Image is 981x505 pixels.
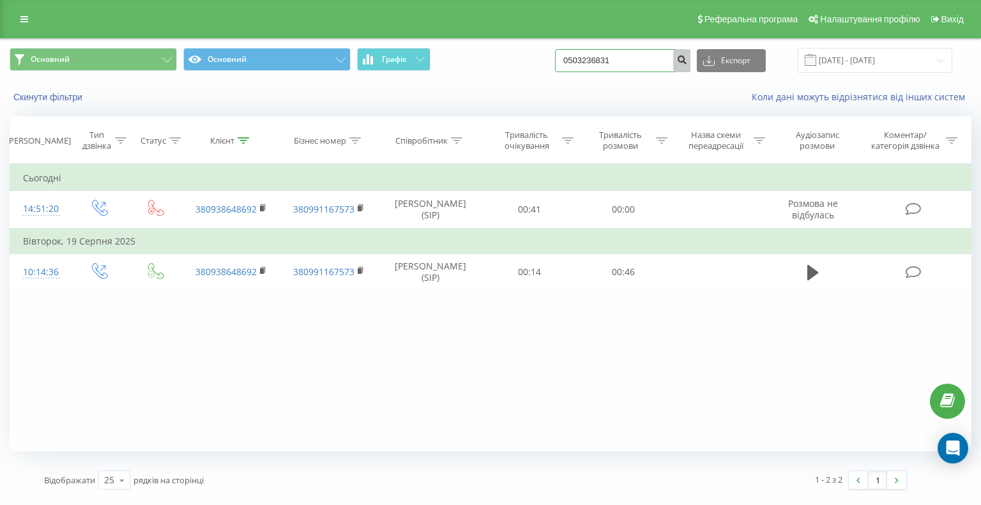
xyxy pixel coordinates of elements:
button: Експорт [697,49,766,72]
div: Назва схеми переадресації [682,130,750,151]
td: 00:00 [577,191,671,229]
a: 380991167573 [293,266,354,278]
a: 380938648692 [195,203,257,215]
td: Вівторок, 19 Серпня 2025 [10,229,971,254]
span: Основний [31,54,70,64]
div: Коментар/категорія дзвінка [868,130,943,151]
span: Реферальна програма [704,14,798,24]
td: [PERSON_NAME] (SIP) [377,191,483,229]
div: Тип дзвінка [81,130,112,151]
div: Статус [141,135,166,146]
span: Відображати [44,474,95,486]
td: 00:14 [483,253,577,290]
td: [PERSON_NAME] (SIP) [377,253,483,290]
span: рядків на сторінці [133,474,204,486]
a: 380991167573 [293,203,354,215]
button: Скинути фільтри [10,91,89,103]
div: [PERSON_NAME] [6,135,71,146]
span: Налаштування профілю [820,14,920,24]
a: 380938648692 [195,266,257,278]
button: Графік [357,48,430,71]
div: Бізнес номер [294,135,346,146]
td: 00:46 [577,253,671,290]
div: Співробітник [395,135,448,146]
div: 25 [104,474,114,486]
div: Аудіозапис розмови [780,130,855,151]
div: Open Intercom Messenger [938,433,968,464]
input: Пошук за номером [555,49,690,72]
td: 00:41 [483,191,577,229]
span: Вихід [941,14,964,24]
button: Основний [10,48,177,71]
div: 1 - 2 з 2 [815,473,842,486]
td: Сьогодні [10,165,971,191]
div: Тривалість розмови [588,130,653,151]
button: Основний [183,48,351,71]
div: Клієнт [210,135,234,146]
span: Розмова не відбулась [788,197,838,221]
a: 1 [868,471,887,489]
a: Коли дані можуть відрізнятися вiд інших систем [752,91,971,103]
div: 14:51:20 [23,197,57,222]
div: 10:14:36 [23,260,57,285]
span: Графік [382,55,407,64]
div: Тривалість очікування [494,130,559,151]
